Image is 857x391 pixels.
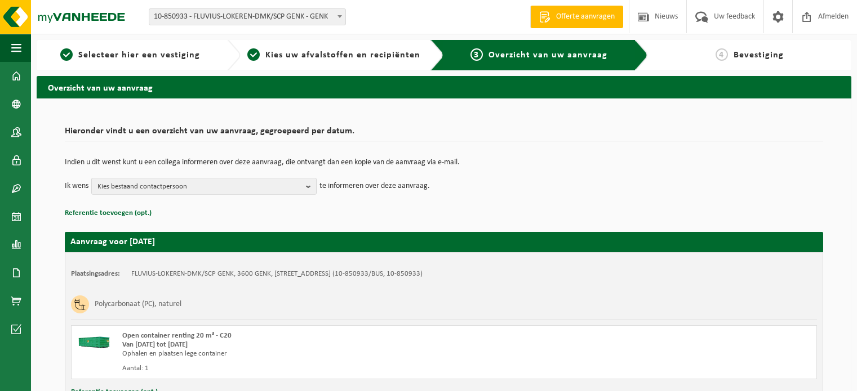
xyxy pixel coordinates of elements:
[71,270,120,277] strong: Plaatsingsadres:
[37,76,851,98] h2: Overzicht van uw aanvraag
[149,9,345,25] span: 10-850933 - FLUVIUS-LOKEREN-DMK/SCP GENK - GENK
[489,51,607,60] span: Overzicht van uw aanvraag
[122,341,188,348] strong: Van [DATE] tot [DATE]
[131,269,423,278] td: FLUVIUS-LOKEREN-DMK/SCP GENK, 3600 GENK, [STREET_ADDRESS] (10-850933/BUS, 10-850933)
[70,237,155,246] strong: Aanvraag voor [DATE]
[95,295,181,313] h3: Polycarbonaat (PC), naturel
[149,8,346,25] span: 10-850933 - FLUVIUS-LOKEREN-DMK/SCP GENK - GENK
[65,206,152,221] button: Referentie toevoegen (opt.)
[122,349,489,358] div: Ophalen en plaatsen lege container
[65,159,823,167] p: Indien u dit wenst kunt u een collega informeren over deze aanvraag, die ontvangt dan een kopie v...
[734,51,784,60] span: Bevestiging
[91,178,317,195] button: Kies bestaand contactpersoon
[77,331,111,348] img: HK-XC-20-VE.png
[60,48,73,61] span: 1
[246,48,422,62] a: 2Kies uw afvalstoffen en recipiënten
[265,51,420,60] span: Kies uw afvalstoffen en recipiënten
[122,364,489,373] div: Aantal: 1
[97,178,301,195] span: Kies bestaand contactpersoon
[78,51,200,60] span: Selecteer hier een vestiging
[247,48,260,61] span: 2
[122,332,232,339] span: Open container renting 20 m³ - C20
[42,48,218,62] a: 1Selecteer hier een vestiging
[530,6,623,28] a: Offerte aanvragen
[65,178,88,195] p: Ik wens
[470,48,483,61] span: 3
[65,127,823,142] h2: Hieronder vindt u een overzicht van uw aanvraag, gegroepeerd per datum.
[319,178,430,195] p: te informeren over deze aanvraag.
[716,48,728,61] span: 4
[553,11,618,23] span: Offerte aanvragen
